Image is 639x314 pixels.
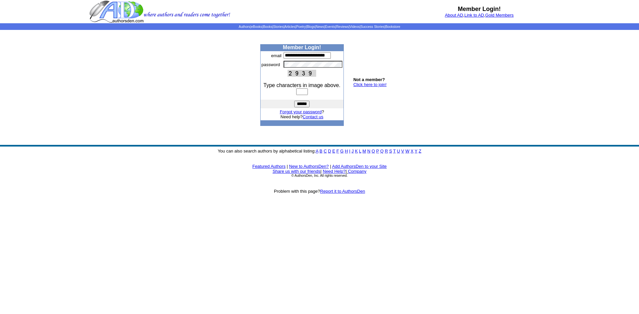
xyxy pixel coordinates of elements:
[393,149,396,154] a: T
[464,13,484,18] a: Link to AD
[287,164,288,169] font: |
[316,25,324,29] a: News
[332,164,387,169] a: Add AuthorsDen to your Site
[239,25,250,29] a: Authors
[218,149,421,154] font: You can also search authors by alphabetical listing:
[252,164,286,169] a: Featured Authors
[274,189,365,194] font: Problem with this page?
[336,149,339,154] a: F
[328,149,331,154] a: D
[263,25,272,29] a: Books
[397,149,400,154] a: U
[360,25,384,29] a: Success Stories
[349,25,359,29] a: Videos
[283,45,321,50] b: Member Login!
[336,25,349,29] a: Reviews
[291,174,347,177] font: © AuthorsDen, Inc. All rights reserved.
[320,169,321,174] font: |
[419,149,421,154] a: Z
[367,149,370,154] a: N
[280,109,324,114] font: ?
[289,164,329,169] a: New to AuthorsDen?
[323,169,346,174] a: Need Help?
[296,25,306,29] a: Poetry
[348,169,366,174] a: Company
[458,6,501,12] b: Member Login!
[320,189,365,194] a: Report it to AuthorsDen
[445,13,463,18] a: About AD
[376,149,379,154] a: P
[485,13,514,18] a: Gold Members
[389,149,392,154] a: S
[353,77,385,82] b: Not a member?
[319,149,322,154] a: B
[273,25,284,29] a: Stories
[372,149,375,154] a: O
[285,25,296,29] a: Articles
[340,149,343,154] a: G
[351,149,354,154] a: J
[280,109,322,114] a: Forgot your password
[288,70,316,77] img: This Is CAPTCHA Image
[345,169,366,174] font: |
[349,149,350,154] a: I
[362,149,366,154] a: M
[307,25,315,29] a: Blogs
[251,25,262,29] a: eBooks
[359,149,361,154] a: L
[323,149,326,154] a: C
[385,149,388,154] a: R
[239,25,400,29] span: | | | | | | | | | | | |
[401,149,404,154] a: V
[332,149,335,154] a: E
[264,82,340,88] font: Type characters in image above.
[303,114,323,119] a: Contact us
[415,149,417,154] a: Y
[325,25,335,29] a: Events
[330,164,331,169] font: |
[411,149,414,154] a: X
[355,149,358,154] a: K
[281,114,323,119] font: Need help?
[405,149,409,154] a: W
[345,149,348,154] a: H
[273,169,320,174] a: Share us with our friends
[262,62,280,67] font: password
[385,25,400,29] a: Bookstore
[271,53,282,58] font: email
[380,149,383,154] a: Q
[445,13,514,18] font: , ,
[353,82,387,87] a: Click here to join!
[316,149,319,154] a: A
